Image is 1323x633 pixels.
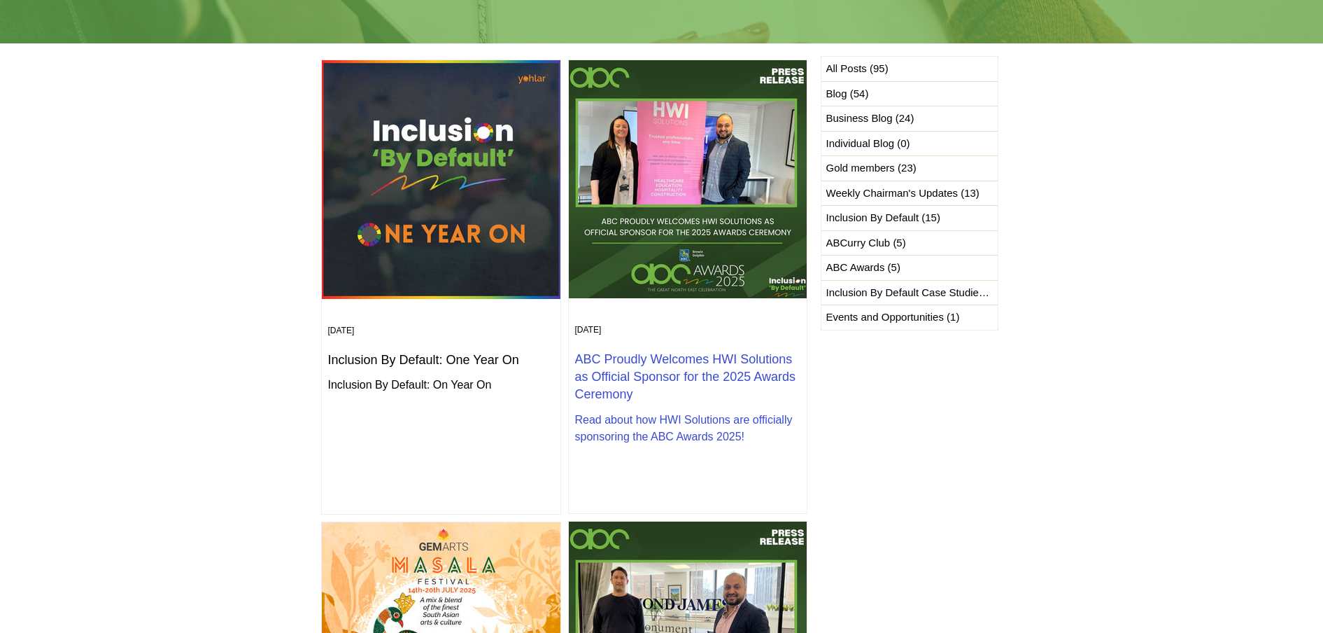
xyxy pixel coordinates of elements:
span: (5) [893,237,905,249]
span: (13) [961,187,979,199]
a: All Posts [821,57,998,81]
span: (95) [870,62,889,74]
span: Inclusion By Default Case Studies [826,285,993,301]
div: Inclusion By Default: On Year On [328,377,554,394]
a: Inclusion By Default: One Year On [328,352,554,369]
img: Inclusion By Default: One Year On [321,60,561,300]
span: Events and Opportunities [826,309,960,326]
span: Business Blog [826,111,914,127]
a: ABC Awards [821,256,998,280]
a: Individual Blog [821,132,998,156]
span: (15) [921,211,940,223]
nav: Category Menu [821,56,998,331]
a: Gold members [821,156,998,181]
span: Individual Blog [826,136,910,152]
img: ABC Proudly Welcomes HWI Solutions as Official Sponsor for the 2025 Awards Ceremony [568,60,807,299]
span: (0) [897,137,910,149]
a: Inclusion By Default Case Studies [821,281,998,305]
span: Gold members [826,160,917,176]
span: (1) [947,311,959,323]
span: (24) [896,112,914,124]
span: Inclusion By Default [826,210,940,226]
a: ABCurry Club [821,231,998,256]
span: Jun 25 [575,325,602,335]
span: ABCurry Club [826,235,906,251]
a: Weekly Chairman's Updates [821,181,998,206]
span: (23) [898,162,917,174]
a: Events and Opportunities [821,305,998,330]
div: Read about how HWI Solutions are officially sponsoring the ABC Awards 2025! [575,412,800,445]
span: ABC Awards [826,260,900,276]
a: ABC Proudly Welcomes HWI Solutions as Official Sponsor for the 2025 Awards Ceremony [575,351,800,404]
span: Blog [826,86,869,102]
a: Inclusion By Default [821,206,998,230]
a: Business Blog [821,106,998,131]
span: Aug 29 [328,326,355,335]
a: Blog [821,82,998,106]
span: All Posts [826,61,889,77]
span: (54) [850,88,869,99]
span: (5) [888,261,900,273]
span: Weekly Chairman's Updates [826,186,979,202]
